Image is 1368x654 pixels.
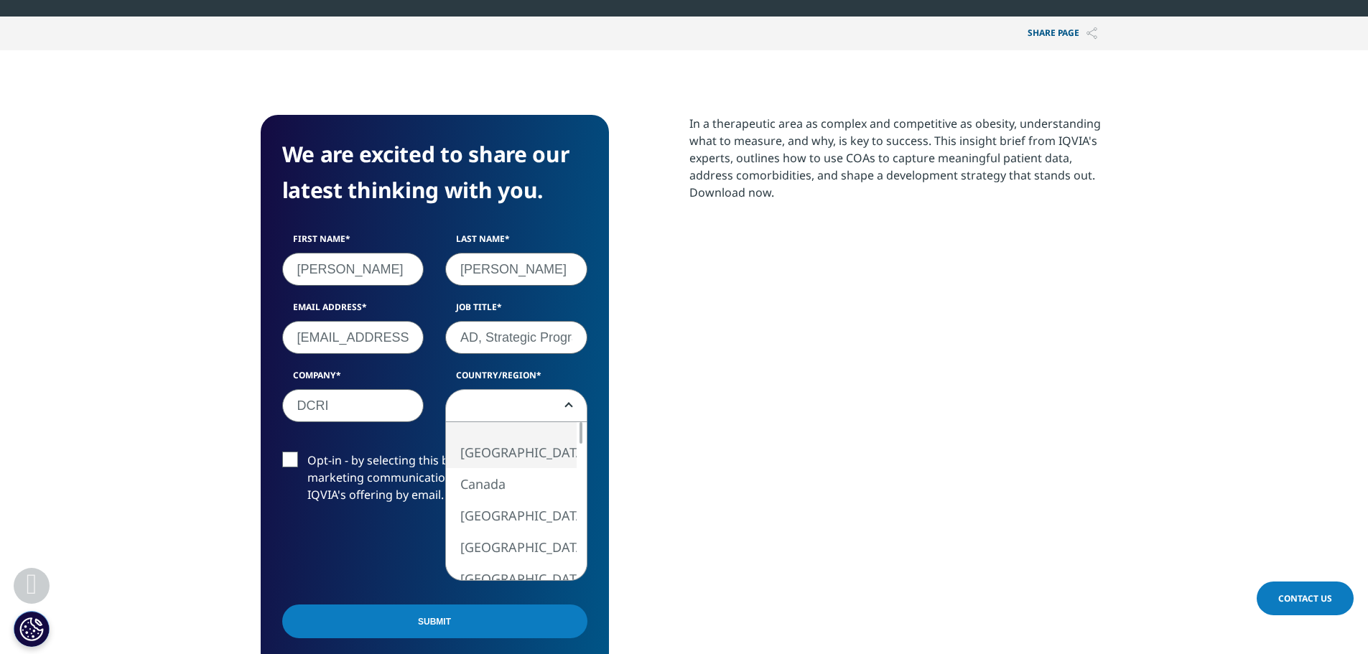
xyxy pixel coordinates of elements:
[446,468,577,500] li: Canada
[282,136,587,208] h4: We are excited to share our latest thinking with you.
[445,301,587,321] label: Job Title
[14,611,50,647] button: Cookies Settings
[282,233,424,253] label: First Name
[282,526,501,582] iframe: reCAPTCHA
[689,115,1108,212] p: In a therapeutic area as complex and competitive as obesity, understanding what to measure, and w...
[445,369,587,389] label: Country/Region
[282,452,587,511] label: Opt-in - by selecting this box, I consent to receiving marketing communications and information a...
[1087,27,1097,39] img: Share PAGE
[446,563,577,594] li: [GEOGRAPHIC_DATA]
[446,500,577,531] li: [GEOGRAPHIC_DATA]
[1257,581,1354,615] a: Contact Us
[1278,592,1332,604] span: Contact Us
[1017,17,1108,50] p: Share PAGE
[1017,17,1108,50] button: Share PAGEShare PAGE
[282,301,424,321] label: Email Address
[446,436,577,468] li: [GEOGRAPHIC_DATA]
[445,233,587,253] label: Last Name
[446,531,577,563] li: [GEOGRAPHIC_DATA]
[282,369,424,389] label: Company
[282,604,587,638] input: Submit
